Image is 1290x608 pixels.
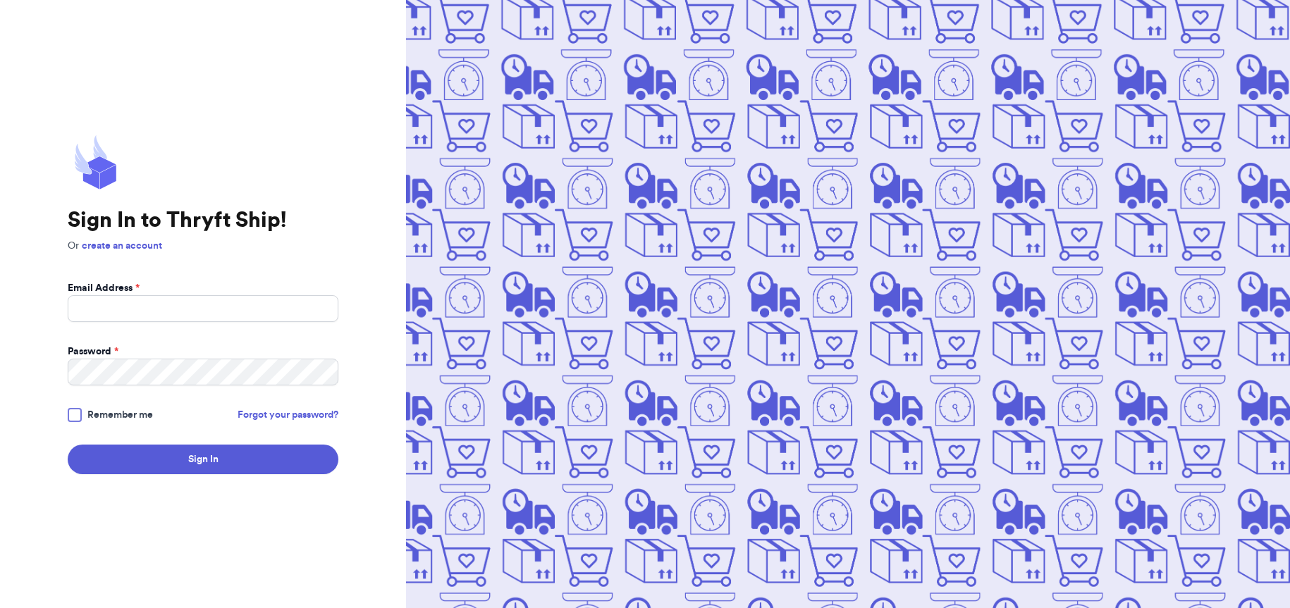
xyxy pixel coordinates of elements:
label: Password [68,345,118,359]
h1: Sign In to Thryft Ship! [68,208,338,233]
label: Email Address [68,281,140,295]
button: Sign In [68,445,338,474]
p: Or [68,239,338,253]
span: Remember me [87,408,153,422]
a: Forgot your password? [238,408,338,422]
a: create an account [82,241,162,251]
